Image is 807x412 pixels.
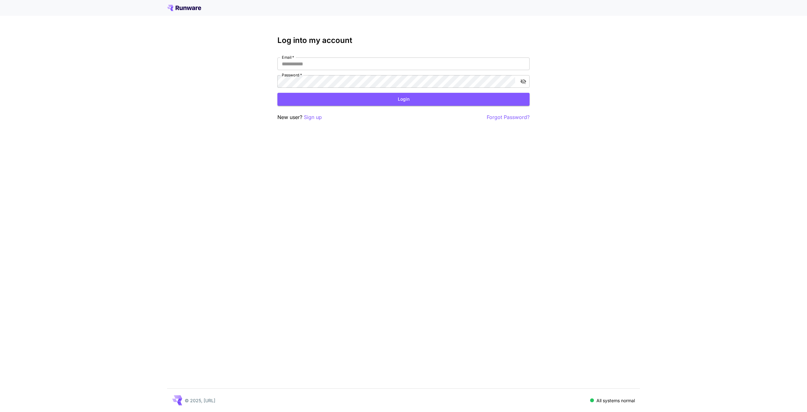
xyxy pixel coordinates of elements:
label: Email [282,55,294,60]
button: toggle password visibility [518,76,529,87]
p: All systems normal [596,397,635,404]
label: Password [282,72,302,78]
button: Sign up [304,113,322,121]
h3: Log into my account [277,36,530,45]
button: Login [277,93,530,106]
p: © 2025, [URL] [185,397,215,404]
button: Forgot Password? [487,113,530,121]
p: New user? [277,113,322,121]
